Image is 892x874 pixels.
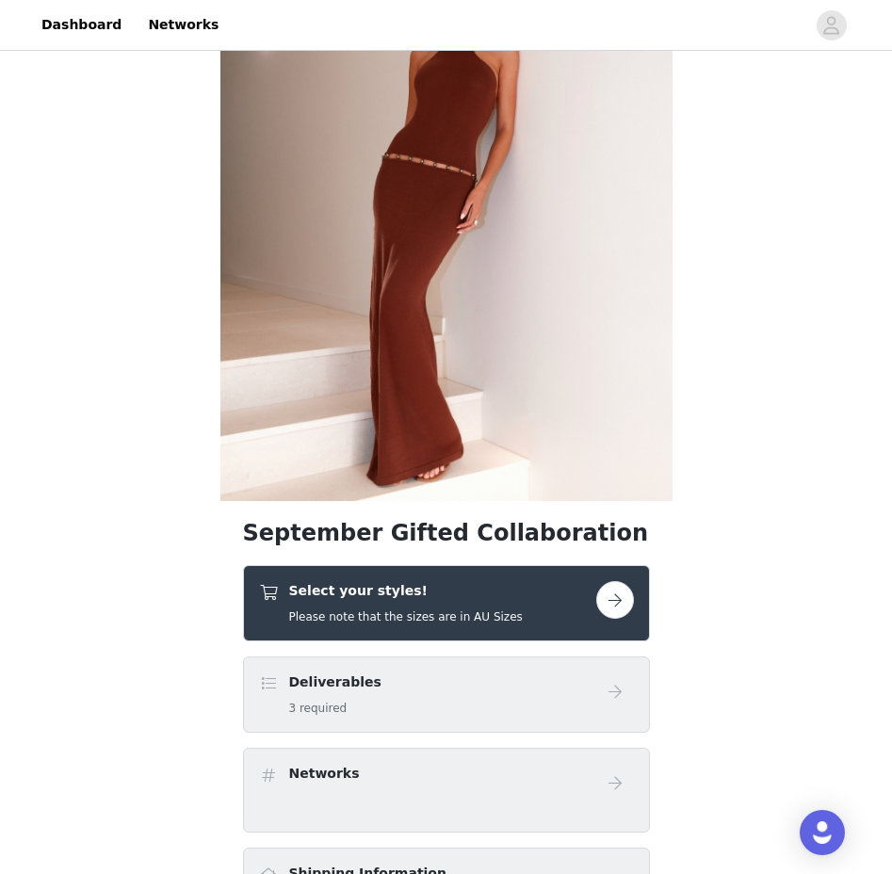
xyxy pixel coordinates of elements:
[289,700,381,717] h5: 3 required
[289,672,381,692] h4: Deliverables
[289,764,360,784] h4: Networks
[243,656,650,733] div: Deliverables
[243,748,650,833] div: Networks
[243,516,650,550] h1: September Gifted Collaboration
[800,810,845,855] div: Open Intercom Messenger
[30,4,133,46] a: Dashboard
[137,4,230,46] a: Networks
[289,608,523,625] h5: Please note that the sizes are in AU Sizes
[822,10,840,40] div: avatar
[289,581,523,601] h4: Select your styles!
[243,565,650,641] div: Select your styles!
